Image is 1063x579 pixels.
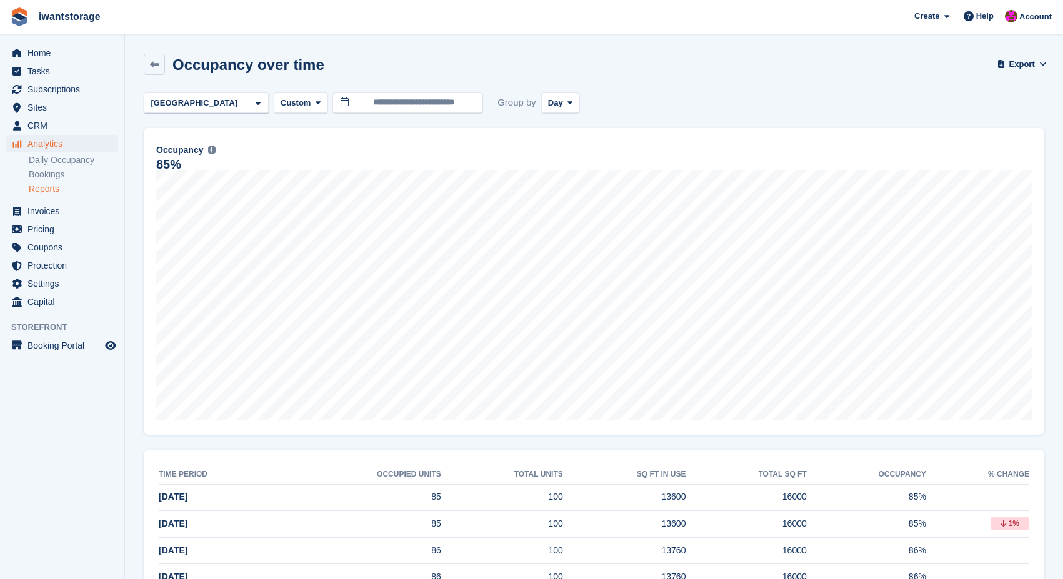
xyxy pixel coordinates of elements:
a: Daily Occupancy [29,154,118,166]
div: 1% [991,517,1029,530]
span: Pricing [27,220,102,238]
span: Storefront [11,321,124,334]
td: 16000 [686,537,806,564]
span: CRM [27,117,102,134]
div: 85% [156,159,181,170]
button: Custom [274,92,327,113]
span: Day [548,97,563,109]
th: sq ft in use [563,465,686,485]
span: Create [914,10,939,22]
a: menu [6,293,118,310]
a: menu [6,337,118,354]
td: 13600 [563,511,686,538]
a: Bookings [29,169,118,181]
h2: Occupancy over time [172,56,324,73]
span: Invoices [27,202,102,220]
div: [GEOGRAPHIC_DATA] [149,97,242,109]
span: Occupancy [156,144,203,157]
span: Analytics [27,135,102,152]
span: Home [27,44,102,62]
th: Time period [159,465,281,485]
a: menu [6,44,118,62]
td: 16000 [686,484,806,511]
a: menu [6,202,118,220]
a: menu [6,257,118,274]
span: [DATE] [159,545,187,555]
a: menu [6,239,118,256]
td: 100 [441,484,563,511]
span: [DATE] [159,518,187,528]
span: Coupons [27,239,102,256]
span: Subscriptions [27,81,102,98]
a: menu [6,81,118,98]
a: Preview store [103,338,118,353]
img: stora-icon-8386f47178a22dfd0bd8f6a31ec36ba5ce8667c1dd55bd0f319d3a0aa187defe.svg [10,7,29,26]
span: Booking Portal [27,337,102,354]
a: menu [6,99,118,116]
span: Sites [27,99,102,116]
th: % change [926,465,1029,485]
a: menu [6,220,118,238]
td: 16000 [686,511,806,538]
img: Jonathan [1005,10,1017,22]
th: Total sq ft [686,465,806,485]
img: icon-info-grey-7440780725fd019a000dd9b08b2336e03edf1995a4989e88bcd33f0948082b44.svg [208,146,216,154]
td: 13760 [563,537,686,564]
span: Group by [497,92,536,113]
span: Help [976,10,994,22]
td: 86 [281,537,441,564]
td: 100 [441,537,563,564]
span: Protection [27,257,102,274]
span: Export [1009,58,1035,71]
a: menu [6,62,118,80]
span: Tasks [27,62,102,80]
td: 85 [281,511,441,538]
td: 100 [441,511,563,538]
th: Occupancy [807,465,926,485]
td: 85% [807,484,926,511]
button: Export [999,54,1044,74]
a: menu [6,135,118,152]
a: Reports [29,183,118,195]
td: 13600 [563,484,686,511]
a: menu [6,117,118,134]
span: Custom [281,97,311,109]
th: Total units [441,465,563,485]
a: menu [6,275,118,292]
button: Day [541,92,580,113]
a: iwantstorage [34,6,106,27]
td: 85% [807,511,926,538]
td: 85 [281,484,441,511]
th: Occupied units [281,465,441,485]
td: 86% [807,537,926,564]
span: Settings [27,275,102,292]
span: Capital [27,293,102,310]
span: [DATE] [159,492,187,502]
span: Account [1019,11,1052,23]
